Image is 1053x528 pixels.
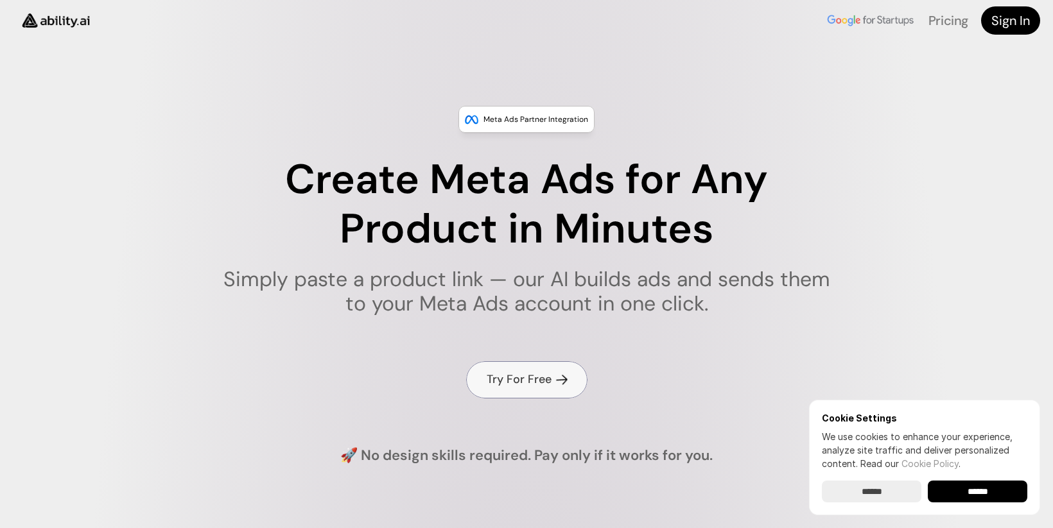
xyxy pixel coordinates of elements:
p: We use cookies to enhance your experience, analyze site traffic and deliver personalized content. [822,430,1027,470]
a: Cookie Policy [901,458,959,469]
span: Read our . [860,458,961,469]
h4: Try For Free [487,371,552,387]
a: Sign In [981,6,1040,35]
p: Meta Ads Partner Integration [483,113,588,126]
h1: Simply paste a product link — our AI builds ads and sends them to your Meta Ads account in one cl... [215,267,839,316]
h4: 🚀 No design skills required. Pay only if it works for you. [340,446,713,466]
h1: Create Meta Ads for Any Product in Minutes [215,155,839,254]
a: Try For Free [466,361,587,398]
h4: Sign In [991,12,1030,30]
a: Pricing [928,12,968,29]
h6: Cookie Settings [822,413,1027,423]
